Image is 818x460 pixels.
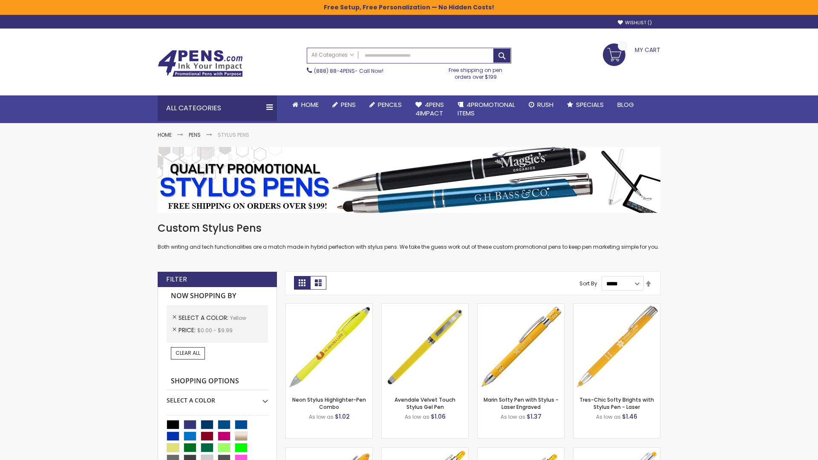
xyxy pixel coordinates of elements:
[314,67,355,75] a: (888) 88-4PENS
[286,303,372,310] a: Neon Stylus Highlighter-Pen Combo-Yellow
[576,100,604,109] span: Specials
[301,100,319,109] span: Home
[478,303,564,310] a: Marin Softy Pen with Stylus - Laser Engraved-Yellow
[395,396,455,410] a: Avendale Velvet Touch Stylus Gel Pen
[522,95,560,114] a: Rush
[158,147,660,213] img: Stylus Pens
[579,396,654,410] a: Tres-Chic Softy Brights with Stylus Pen - Laser
[309,413,334,420] span: As low as
[440,63,512,80] div: Free shipping on pen orders over $199
[218,131,249,138] strong: Stylus Pens
[617,100,634,109] span: Blog
[622,412,637,421] span: $1.46
[451,95,522,123] a: 4PROMOTIONALITEMS
[573,303,660,310] a: Tres-Chic Softy Brights with Stylus Pen - Laser-Yellow
[560,95,611,114] a: Specials
[158,221,660,235] h1: Custom Stylus Pens
[176,349,200,356] span: Clear All
[294,276,310,290] strong: Grid
[484,396,559,410] a: Marin Softy Pen with Stylus - Laser Engraved
[197,327,233,334] span: $0.00 - $9.99
[167,287,268,305] strong: Now Shopping by
[382,303,468,310] a: Avendale Velvet Touch Stylus Gel Pen-Yellow
[458,100,515,118] span: 4PROMOTIONAL ITEMS
[527,412,541,421] span: $1.37
[415,100,444,118] span: 4Pens 4impact
[478,304,564,390] img: Marin Softy Pen with Stylus - Laser Engraved-Yellow
[378,100,402,109] span: Pencils
[478,447,564,454] a: Phoenix Softy Brights Gel with Stylus Pen - Laser-Yellow
[405,413,429,420] span: As low as
[501,413,525,420] span: As low as
[158,50,243,77] img: 4Pens Custom Pens and Promotional Products
[167,372,268,391] strong: Shopping Options
[189,131,201,138] a: Pens
[286,304,372,390] img: Neon Stylus Highlighter-Pen Combo-Yellow
[573,304,660,390] img: Tres-Chic Softy Brights with Stylus Pen - Laser-Yellow
[311,52,354,58] span: All Categories
[335,412,350,421] span: $1.02
[286,447,372,454] a: Ellipse Softy Brights with Stylus Pen - Laser-Yellow
[611,95,641,114] a: Blog
[573,447,660,454] a: Tres-Chic Softy with Stylus Top Pen - ColorJet-Yellow
[166,275,187,284] strong: Filter
[179,326,197,334] span: Price
[382,304,468,390] img: Avendale Velvet Touch Stylus Gel Pen-Yellow
[314,67,383,75] span: - Call Now!
[285,95,325,114] a: Home
[158,221,660,251] div: Both writing and tech functionalities are a match made in hybrid perfection with stylus pens. We ...
[307,48,358,62] a: All Categories
[158,95,277,121] div: All Categories
[341,100,356,109] span: Pens
[325,95,363,114] a: Pens
[158,131,172,138] a: Home
[363,95,409,114] a: Pencils
[579,280,597,287] label: Sort By
[382,447,468,454] a: Phoenix Softy Brights with Stylus Pen - Laser-Yellow
[230,314,246,322] span: Yellow
[167,390,268,405] div: Select A Color
[179,313,230,322] span: Select A Color
[431,412,446,421] span: $1.06
[618,20,652,26] a: Wishlist
[596,413,621,420] span: As low as
[292,396,366,410] a: Neon Stylus Highlighter-Pen Combo
[409,95,451,123] a: 4Pens4impact
[537,100,553,109] span: Rush
[171,347,205,359] a: Clear All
